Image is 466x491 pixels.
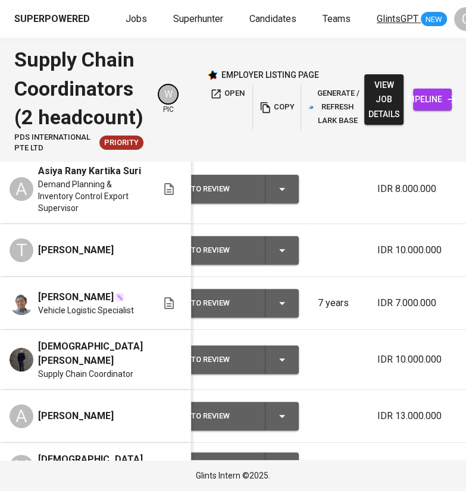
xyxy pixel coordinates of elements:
[377,12,447,27] a: GlintsGPT NEW
[10,177,33,201] div: A
[99,137,143,149] span: Priority
[364,74,403,125] button: view job details
[309,87,361,127] span: generate / refresh lark base
[207,70,218,80] img: Glints Star
[323,12,353,27] a: Teams
[99,136,143,150] div: New Job received from Demand Team
[377,243,454,257] p: IDR 10.000.000
[318,296,358,310] p: 7 years
[207,84,248,103] button: open
[191,459,255,474] div: To Review
[38,243,114,257] span: [PERSON_NAME]
[186,236,299,265] button: To Review
[115,292,124,302] img: magic_wand.svg
[323,13,351,24] span: Teams
[377,296,454,310] p: IDR 7.000.000
[126,12,149,27] a: Jobs
[10,238,33,262] div: T
[158,84,179,115] div: pic
[249,13,296,24] span: Candidates
[158,84,179,105] div: W
[207,84,248,130] a: open
[421,14,447,26] span: NEW
[377,182,454,196] p: IDR 8.000.000
[126,13,147,24] span: Jobs
[306,84,364,130] button: lark generate / refresh lark base
[10,404,33,428] div: A
[38,290,114,304] span: [PERSON_NAME]
[413,89,452,111] a: pipeline
[38,304,134,316] span: Vehicle Logistic Specialist
[186,289,299,317] button: To Review
[173,12,226,27] a: Superhunter
[377,13,418,24] span: GlintsGPT
[186,402,299,430] button: To Review
[14,45,143,132] div: Supply Chain Coordinators (2 headcount)
[186,175,299,203] button: To Review
[249,12,299,27] a: Candidates
[186,452,299,481] button: To Review
[38,178,143,214] span: Demand Planning & Inventory Control Export Supervisor
[38,339,143,368] span: [DEMOGRAPHIC_DATA][PERSON_NAME]
[14,132,95,154] span: PDS International Pte Ltd
[10,348,33,372] img: Christian Roy
[10,291,33,315] img: Agung Tanjung
[10,455,33,479] div: M
[377,409,454,423] p: IDR 13.000.000
[38,452,143,481] span: [DEMOGRAPHIC_DATA][PERSON_NAME]
[38,368,133,380] span: Supply Chain Coordinator
[374,78,393,122] span: view job details
[191,352,255,367] div: To Review
[191,243,255,258] div: To Review
[377,352,454,367] p: IDR 10.000.000
[221,69,319,81] p: employer listing page
[14,12,90,26] div: Superpowered
[38,409,114,423] span: [PERSON_NAME]
[258,84,296,130] button: copy
[261,100,293,114] span: copy
[14,12,92,26] a: Superpowered
[210,87,245,100] span: open
[191,181,255,197] div: To Review
[423,92,442,107] span: pipeline
[191,295,255,311] div: To Review
[309,105,314,110] img: lark
[38,164,141,178] span: Asiya Rany Kartika Suri
[186,345,299,374] button: To Review
[173,13,223,24] span: Superhunter
[191,408,255,424] div: To Review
